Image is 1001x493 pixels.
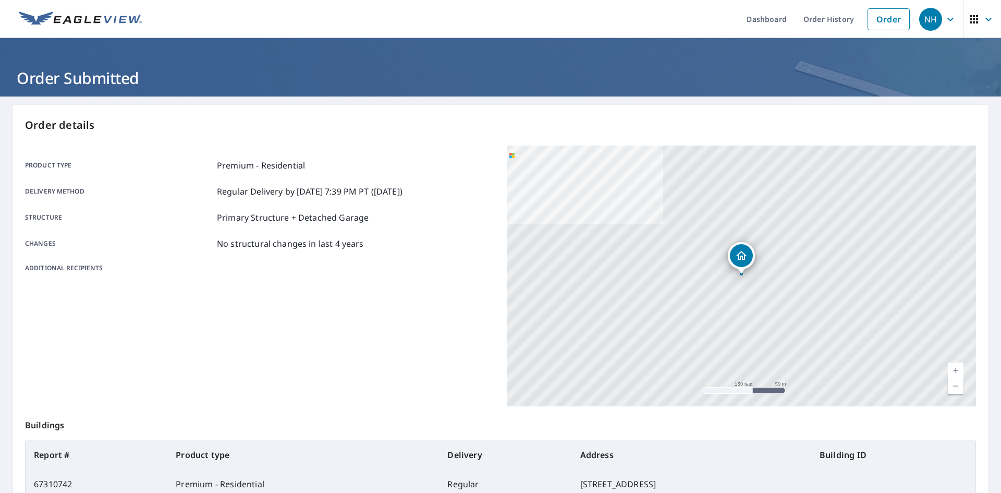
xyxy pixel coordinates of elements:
p: Structure [25,211,213,224]
div: Dropped pin, building 1, Residential property, 2852 NW 71st St Seattle, WA 98117 [728,242,755,274]
th: Product type [167,440,439,470]
p: No structural changes in last 4 years [217,237,364,250]
p: Order details [25,117,976,133]
div: NH [919,8,942,31]
th: Report # [26,440,167,470]
a: Current Level 17, Zoom In [948,363,963,378]
p: Premium - Residential [217,159,305,172]
th: Address [572,440,811,470]
h1: Order Submitted [13,67,988,89]
p: Product type [25,159,213,172]
p: Changes [25,237,213,250]
img: EV Logo [19,11,142,27]
a: Current Level 17, Zoom Out [948,378,963,394]
th: Building ID [811,440,975,470]
p: Regular Delivery by [DATE] 7:39 PM PT ([DATE]) [217,185,402,198]
p: Additional recipients [25,263,213,273]
a: Order [868,8,910,30]
p: Delivery method [25,185,213,198]
th: Delivery [439,440,571,470]
p: Primary Structure + Detached Garage [217,211,369,224]
p: Buildings [25,406,976,440]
